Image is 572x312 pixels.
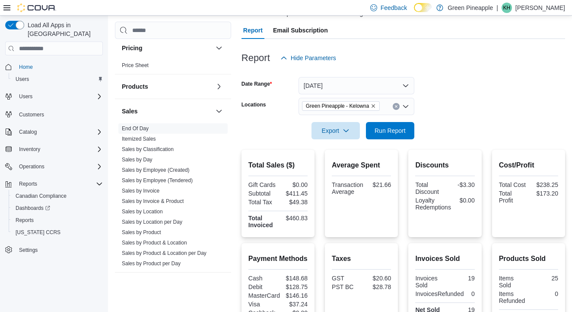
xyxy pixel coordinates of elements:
[122,188,159,194] a: Sales by Invoice
[242,53,270,63] h3: Report
[415,275,443,289] div: Invoices Sold
[371,103,376,109] button: Remove Green Pineapple - Kelowna from selection in this group
[2,143,106,155] button: Inventory
[9,202,106,214] a: Dashboards
[115,123,231,272] div: Sales
[5,57,103,279] nav: Complex example
[248,215,273,228] strong: Total Invoiced
[19,146,40,153] span: Inventory
[248,254,308,264] h2: Payment Methods
[12,203,54,213] a: Dashboards
[415,197,451,211] div: Loyalty Redemptions
[12,203,103,213] span: Dashboards
[415,290,464,297] div: InvoicesRefunded
[214,43,224,53] button: Pricing
[503,3,511,13] span: KH
[332,275,360,282] div: GST
[214,106,224,116] button: Sales
[122,107,212,116] button: Sales
[280,301,308,308] div: $37.24
[19,111,44,118] span: Customers
[19,93,32,100] span: Users
[242,80,272,87] label: Date Range
[122,82,212,91] button: Products
[499,254,558,264] h2: Products Sold
[16,91,103,102] span: Users
[19,64,33,71] span: Home
[16,61,103,72] span: Home
[499,190,527,204] div: Total Profit
[248,160,308,170] h2: Total Sales ($)
[122,167,190,173] a: Sales by Employee (Created)
[454,197,475,204] div: $0.00
[122,136,156,142] a: Itemized Sales
[467,290,474,297] div: 0
[283,292,308,299] div: $146.16
[381,3,407,12] span: Feedback
[530,190,558,197] div: $173.20
[311,122,360,139] button: Export
[530,181,558,188] div: $238.25
[19,247,38,254] span: Settings
[530,290,558,297] div: 0
[122,261,181,267] a: Sales by Product per Day
[16,179,41,189] button: Reports
[248,275,276,282] div: Cash
[16,205,50,212] span: Dashboards
[12,191,103,201] span: Canadian Compliance
[2,126,106,138] button: Catalog
[302,101,380,111] span: Green Pineapple - Kelowna
[16,109,103,119] span: Customers
[122,82,148,91] h3: Products
[16,245,41,255] a: Settings
[248,283,276,290] div: Debit
[248,292,280,299] div: MasterCard
[122,219,182,225] a: Sales by Location per Day
[496,3,498,13] p: |
[291,54,336,62] span: Hide Parameters
[122,62,149,68] a: Price Sheet
[16,161,103,172] span: Operations
[16,127,103,137] span: Catalog
[2,61,106,73] button: Home
[530,275,558,282] div: 25
[16,91,36,102] button: Users
[12,191,70,201] a: Canadian Compliance
[122,240,187,246] a: Sales by Product & Location
[16,217,34,224] span: Reports
[12,74,103,84] span: Users
[214,81,224,92] button: Products
[332,160,391,170] h2: Average Spent
[16,109,48,120] a: Customers
[2,90,106,103] button: Users
[12,215,103,225] span: Reports
[280,275,308,282] div: $148.68
[19,163,44,170] span: Operations
[367,181,391,188] div: $21.66
[243,22,263,39] span: Report
[402,103,409,110] button: Open list of options
[16,161,48,172] button: Operations
[16,62,36,72] a: Home
[12,227,64,238] a: [US_STATE] CCRS
[2,161,106,173] button: Operations
[499,275,527,289] div: Items Sold
[16,127,40,137] button: Catalog
[393,103,400,110] button: Clear input
[248,199,276,206] div: Total Tax
[414,3,432,12] input: Dark Mode
[248,181,276,188] div: Gift Cards
[24,21,103,38] span: Load All Apps in [GEOGRAPHIC_DATA]
[248,190,276,197] div: Subtotal
[9,226,106,238] button: [US_STATE] CCRS
[16,179,103,189] span: Reports
[363,275,391,282] div: $20.60
[280,199,308,206] div: $49.38
[122,209,163,215] a: Sales by Location
[248,301,276,308] div: Visa
[12,74,32,84] a: Users
[499,160,558,170] h2: Cost/Profit
[17,3,56,12] img: Cova
[2,108,106,120] button: Customers
[306,102,369,110] span: Green Pineapple - Kelowna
